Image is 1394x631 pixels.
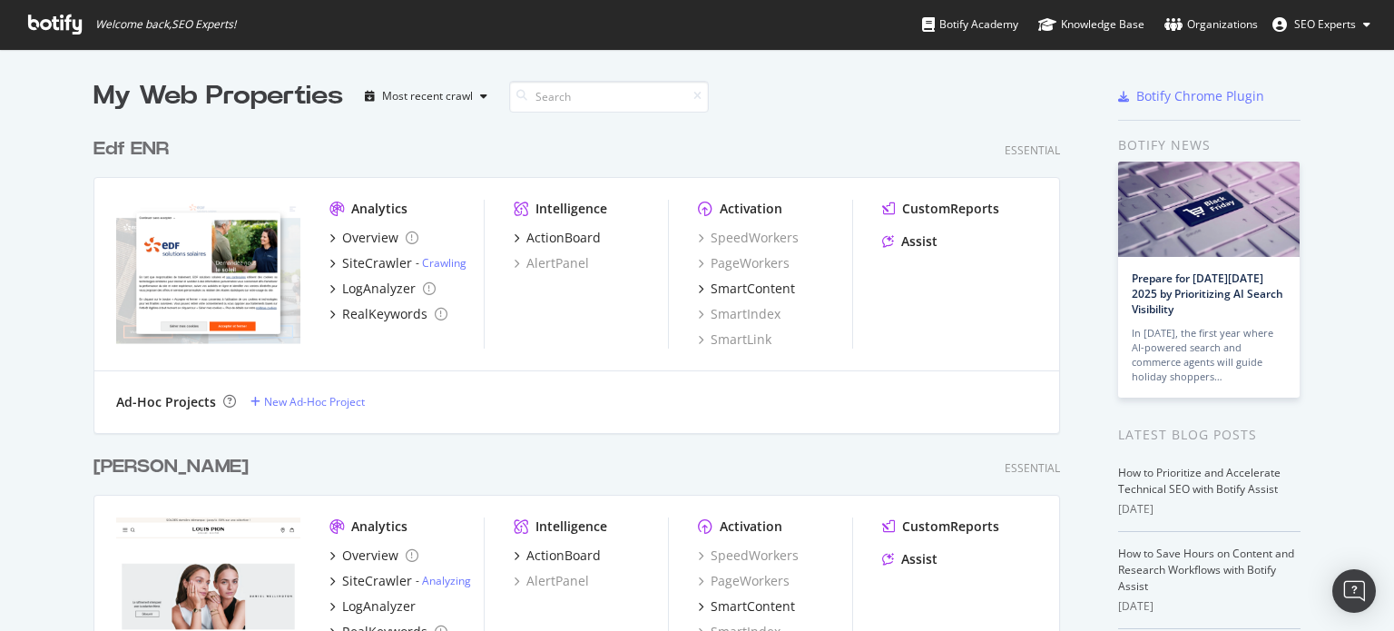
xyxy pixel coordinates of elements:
a: Overview [329,229,418,247]
div: Analytics [351,200,407,218]
div: CustomReports [902,200,999,218]
div: Botify Academy [922,15,1018,34]
a: AlertPanel [514,254,589,272]
div: - [416,255,466,271]
div: CustomReports [902,518,999,536]
div: - [416,573,471,588]
input: Search [509,81,709,113]
a: SpeedWorkers [698,229,799,247]
button: SEO Experts [1258,10,1385,39]
div: Intelligence [535,200,607,218]
div: Botify news [1118,135,1301,155]
a: PageWorkers [698,254,790,272]
div: Activation [720,200,782,218]
a: LogAnalyzer [329,280,436,298]
a: [PERSON_NAME] [93,454,256,480]
div: Overview [342,547,398,565]
div: [PERSON_NAME] [93,454,249,480]
a: AlertPanel [514,572,589,590]
a: How to Prioritize and Accelerate Technical SEO with Botify Assist [1118,465,1281,497]
a: Assist [882,550,938,568]
a: SmartLink [698,330,771,349]
a: How to Save Hours on Content and Research Workflows with Botify Assist [1118,546,1294,594]
img: edf-solutions-solaires.com [116,200,300,347]
div: Edf ENR [93,136,169,163]
div: Assist [901,550,938,568]
div: Assist [901,232,938,251]
a: Botify Chrome Plugin [1118,87,1264,105]
a: SpeedWorkers [698,547,799,565]
a: ActionBoard [514,229,601,247]
a: SmartIndex [698,305,780,323]
div: Essential [1005,460,1060,476]
a: CustomReports [882,200,999,218]
a: CustomReports [882,518,999,536]
div: Organizations [1164,15,1258,34]
a: SmartContent [698,597,795,616]
a: ActionBoard [514,547,601,565]
div: LogAnalyzer [342,597,416,616]
div: ActionBoard [526,547,601,565]
a: SmartContent [698,280,795,298]
div: Most recent crawl [382,91,473,102]
a: Overview [329,547,418,565]
span: SEO Experts [1294,16,1356,32]
a: Crawling [422,255,466,271]
div: SiteCrawler [342,254,412,272]
div: SmartContent [711,280,795,298]
a: Assist [882,232,938,251]
a: PageWorkers [698,572,790,590]
div: RealKeywords [342,305,427,323]
div: Open Intercom Messenger [1332,569,1376,613]
a: New Ad-Hoc Project [250,394,365,409]
img: Prepare for Black Friday 2025 by Prioritizing AI Search Visibility [1118,162,1300,257]
a: RealKeywords [329,305,447,323]
a: Prepare for [DATE][DATE] 2025 by Prioritizing AI Search Visibility [1132,271,1283,317]
a: SiteCrawler- Analyzing [329,572,471,590]
div: Latest Blog Posts [1118,425,1301,445]
div: SmartContent [711,597,795,616]
div: Intelligence [535,518,607,536]
div: Ad-Hoc Projects [116,393,216,411]
div: In [DATE], the first year where AI-powered search and commerce agents will guide holiday shoppers… [1132,326,1286,384]
div: [DATE] [1118,501,1301,518]
div: SiteCrawler [342,572,412,590]
div: Botify Chrome Plugin [1136,87,1264,105]
div: Analytics [351,518,407,536]
button: Most recent crawl [358,82,495,111]
a: LogAnalyzer [329,597,416,616]
a: Analyzing [422,573,471,588]
div: ActionBoard [526,229,601,247]
div: Overview [342,229,398,247]
div: My Web Properties [93,78,343,114]
div: LogAnalyzer [342,280,416,298]
div: Knowledge Base [1038,15,1144,34]
a: SiteCrawler- Crawling [329,254,466,272]
div: New Ad-Hoc Project [264,394,365,409]
span: Welcome back, SEO Experts ! [95,17,236,32]
div: Essential [1005,143,1060,158]
a: Edf ENR [93,136,176,163]
div: [DATE] [1118,598,1301,615]
div: Activation [720,518,782,536]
